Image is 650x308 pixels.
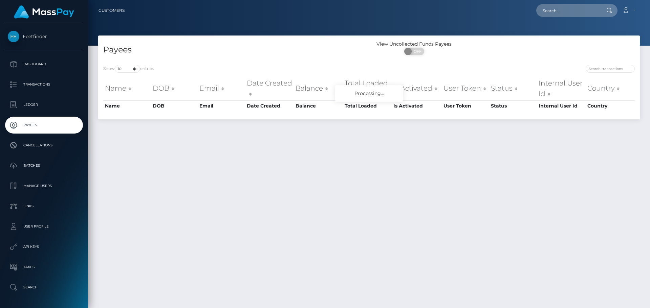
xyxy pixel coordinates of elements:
a: Cancellations [5,137,83,154]
a: User Profile [5,218,83,235]
th: Is Activated [392,76,442,100]
th: Is Activated [392,100,442,111]
th: Status [489,100,537,111]
a: Batches [5,157,83,174]
p: Transactions [8,79,80,90]
p: Cancellations [8,140,80,150]
th: Name [103,100,151,111]
span: OFF [408,48,425,55]
th: Email [198,100,245,111]
p: Batches [8,161,80,171]
th: DOB [151,76,198,100]
th: Balance [294,100,343,111]
p: API Keys [8,242,80,252]
th: Internal User Id [537,76,586,100]
div: View Uncollected Funds Payees [369,41,459,48]
th: Total Loaded [343,100,392,111]
select: Showentries [115,65,140,73]
input: Search... [536,4,600,17]
a: Links [5,198,83,215]
a: Dashboard [5,56,83,73]
span: Feetfinder [5,33,83,40]
th: User Token [442,100,489,111]
a: Transactions [5,76,83,93]
th: User Token [442,76,489,100]
th: DOB [151,100,198,111]
th: Date Created [245,100,294,111]
input: Search transactions [586,65,635,73]
th: Name [103,76,151,100]
img: Feetfinder [8,31,19,42]
th: Country [586,100,635,111]
div: Processing... [335,85,403,102]
a: Taxes [5,259,83,276]
p: Taxes [8,262,80,272]
a: Ledger [5,96,83,113]
th: Status [489,76,537,100]
a: Customers [99,3,125,18]
p: Search [8,282,80,292]
p: Payees [8,120,80,130]
p: Links [8,201,80,211]
th: Total Loaded [343,76,392,100]
th: Internal User Id [537,100,586,111]
th: Date Created [245,76,294,100]
p: Dashboard [8,59,80,69]
th: Balance [294,76,343,100]
a: Search [5,279,83,296]
p: Manage Users [8,181,80,191]
p: User Profile [8,221,80,232]
a: Manage Users [5,177,83,194]
label: Show entries [103,65,154,73]
th: Email [198,76,245,100]
img: MassPay Logo [14,5,74,19]
a: API Keys [5,238,83,255]
a: Payees [5,117,83,134]
h4: Payees [103,44,364,56]
p: Ledger [8,100,80,110]
th: Country [586,76,635,100]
